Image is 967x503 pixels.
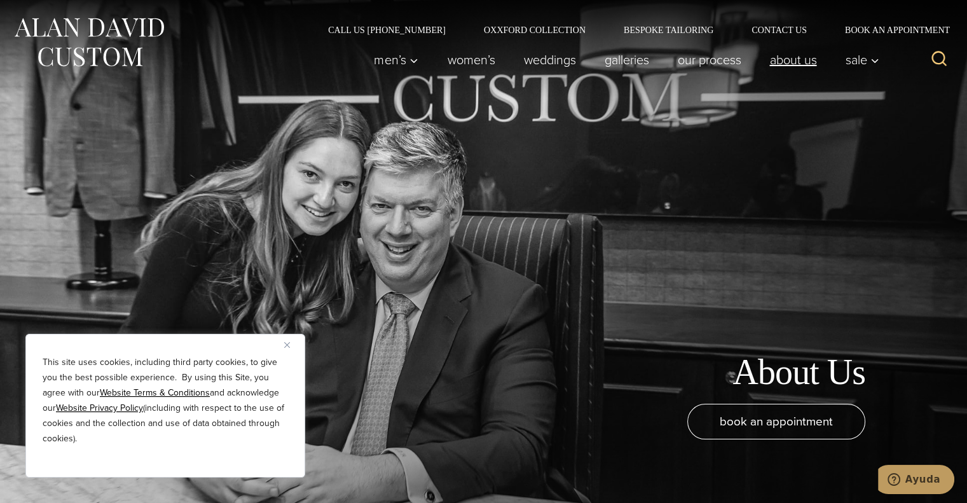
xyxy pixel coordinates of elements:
a: Website Privacy Policy [56,401,143,415]
a: Contact Us [732,25,826,34]
nav: Secondary Navigation [309,25,954,34]
a: Website Terms & Conditions [100,386,210,399]
p: This site uses cookies, including third party cookies, to give you the best possible experience. ... [43,355,288,446]
a: Galleries [590,47,663,72]
a: weddings [509,47,590,72]
button: Men’s sub menu toggle [360,47,433,72]
img: Close [284,342,290,348]
a: Call Us [PHONE_NUMBER] [309,25,465,34]
span: book an appointment [720,412,833,431]
a: Our Process [663,47,755,72]
img: Alan David Custom [13,14,165,71]
a: Women’s [433,47,509,72]
a: Bespoke Tailoring [605,25,732,34]
a: About Us [755,47,831,72]
button: View Search Form [924,45,954,75]
button: Child menu of Sale [831,47,886,72]
button: Close [284,337,299,352]
iframe: Abre un widget desde donde se puede chatear con uno de los agentes [878,465,954,497]
nav: Primary Navigation [360,47,886,72]
a: Oxxford Collection [465,25,605,34]
h1: About Us [732,351,865,394]
a: Book an Appointment [826,25,954,34]
a: book an appointment [687,404,865,439]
